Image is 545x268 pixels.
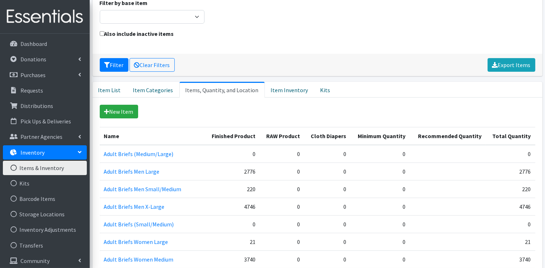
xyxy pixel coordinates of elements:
[3,5,87,29] img: HumanEssentials
[205,233,260,250] td: 21
[100,31,104,36] input: Also include inactive items
[20,102,53,109] p: Distributions
[486,163,535,180] td: 2776
[104,256,174,263] a: Adult Briefs Women Medium
[205,163,260,180] td: 2776
[100,127,205,145] th: Name
[130,58,175,72] a: Clear Filters
[486,180,535,198] td: 220
[104,168,160,175] a: Adult Briefs Men Large
[260,250,304,268] td: 0
[304,233,351,250] td: 0
[260,145,304,163] td: 0
[205,180,260,198] td: 220
[351,180,410,198] td: 0
[3,176,87,191] a: Kits
[3,207,87,221] a: Storage Locations
[104,185,182,193] a: Adult Briefs Men Small/Medium
[205,198,260,215] td: 4746
[486,250,535,268] td: 3740
[351,127,410,145] th: Minimum Quantity
[486,233,535,250] td: 21
[93,82,127,98] a: Item List
[205,127,260,145] th: Finished Product
[205,250,260,268] td: 3740
[3,99,87,113] a: Distributions
[3,145,87,160] a: Inventory
[3,68,87,82] a: Purchases
[486,215,535,233] td: 0
[304,215,351,233] td: 0
[304,163,351,180] td: 0
[304,127,351,145] th: Cloth Diapers
[351,198,410,215] td: 0
[260,163,304,180] td: 0
[3,130,87,144] a: Partner Agencies
[100,29,174,38] label: Also include inactive items
[410,127,486,145] th: Recommended Quantity
[486,198,535,215] td: 4746
[3,114,87,128] a: Pick Ups & Deliveries
[20,257,50,264] p: Community
[351,215,410,233] td: 0
[260,198,304,215] td: 0
[20,71,46,79] p: Purchases
[20,87,43,94] p: Requests
[104,203,165,210] a: Adult Briefs Men X-Large
[260,127,304,145] th: RAW Product
[3,222,87,237] a: Inventory Adjustments
[486,127,535,145] th: Total Quantity
[20,133,62,140] p: Partner Agencies
[127,82,179,98] a: Item Categories
[3,161,87,175] a: Items & Inventory
[20,118,71,125] p: Pick Ups & Deliveries
[100,58,128,72] button: Filter
[3,52,87,66] a: Donations
[20,40,47,47] p: Dashboard
[20,149,44,156] p: Inventory
[3,37,87,51] a: Dashboard
[104,238,168,245] a: Adult Briefs Women Large
[304,198,351,215] td: 0
[304,250,351,268] td: 0
[3,192,87,206] a: Barcode Items
[260,233,304,250] td: 0
[104,150,174,157] a: Adult Briefs (Medium/Large)
[20,56,46,63] p: Donations
[488,58,535,72] a: Export Items
[3,83,87,98] a: Requests
[104,221,174,228] a: Adult Briefs (Small/Medium)
[179,82,265,98] a: Items, Quantity, and Location
[205,145,260,163] td: 0
[351,250,410,268] td: 0
[265,82,314,98] a: Item Inventory
[260,215,304,233] td: 0
[351,233,410,250] td: 0
[351,145,410,163] td: 0
[3,238,87,253] a: Transfers
[3,254,87,268] a: Community
[304,145,351,163] td: 0
[100,105,138,118] a: New Item
[314,82,337,98] a: Kits
[205,215,260,233] td: 0
[351,163,410,180] td: 0
[260,180,304,198] td: 0
[486,145,535,163] td: 0
[304,180,351,198] td: 0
